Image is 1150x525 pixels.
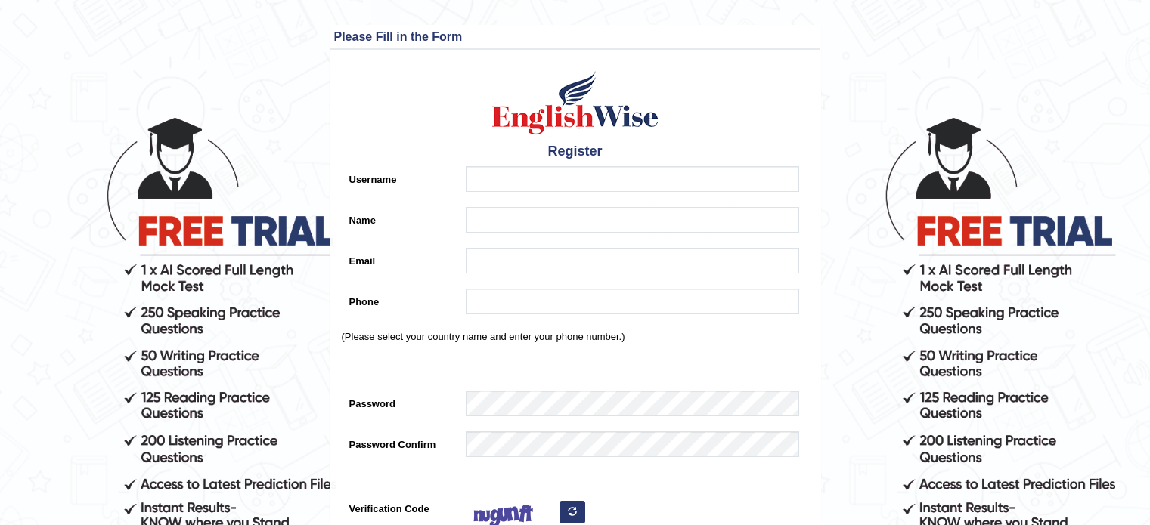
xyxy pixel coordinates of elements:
h4: Register [342,144,809,159]
p: (Please select your country name and enter your phone number.) [342,329,809,344]
label: Username [342,166,459,187]
label: Name [342,207,459,227]
label: Password [342,391,459,411]
label: Verification Code [342,496,459,516]
label: Phone [342,289,459,309]
label: Email [342,248,459,268]
label: Password Confirm [342,431,459,452]
h3: Please Fill in the Form [334,30,817,44]
img: Logo of English Wise create a new account for intelligent practice with AI [489,69,662,137]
